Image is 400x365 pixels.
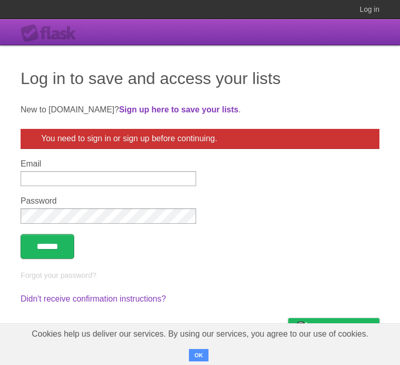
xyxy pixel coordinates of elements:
[293,319,307,336] img: Buy me a coffee
[21,271,96,279] a: Forgot your password?
[288,318,379,337] a: Buy me a coffee
[119,105,238,114] a: Sign up here to save your lists
[21,129,379,149] div: You need to sign in or sign up before continuing.
[310,319,374,337] span: Buy me a coffee
[21,294,166,303] a: Didn't receive confirmation instructions?
[21,196,196,206] label: Password
[21,66,379,91] h1: Log in to save and access your lists
[189,349,209,361] button: OK
[21,24,82,43] div: Flask
[21,159,196,169] label: Email
[22,324,379,344] span: Cookies help us deliver our services. By using our services, you agree to our use of cookies.
[21,104,379,116] p: New to [DOMAIN_NAME]? .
